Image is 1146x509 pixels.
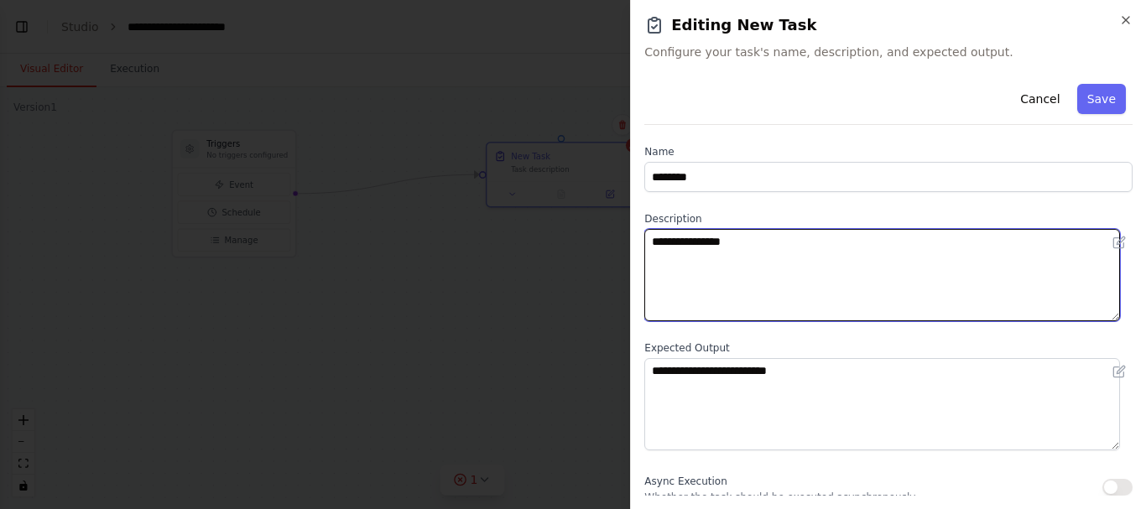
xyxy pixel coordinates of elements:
label: Expected Output [644,341,1133,355]
span: Configure your task's name, description, and expected output. [644,44,1133,60]
p: Whether the task should be executed asynchronously. [644,491,917,504]
h2: Editing New Task [644,13,1133,37]
button: Open in editor [1109,361,1129,382]
button: Open in editor [1109,232,1129,252]
button: Cancel [1010,84,1070,114]
label: Description [644,212,1133,226]
span: Async Execution [644,475,727,487]
label: Name [644,145,1133,158]
button: Save [1077,84,1126,114]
